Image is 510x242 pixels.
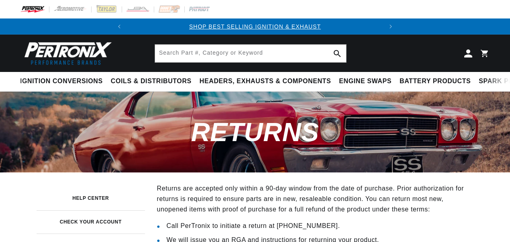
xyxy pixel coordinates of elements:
summary: Engine Swaps [335,72,396,91]
summary: Headers, Exhausts & Components [196,72,335,91]
div: Announcement [127,22,383,31]
button: Search Part #, Category or Keyword [328,45,346,62]
span: Engine Swaps [339,77,392,86]
h3: Check your account [60,220,122,224]
li: Call PerTronix to initiate a return at [PHONE_NUMBER]. [167,221,474,231]
span: Headers, Exhausts & Components [200,77,331,86]
span: Battery Products [400,77,471,86]
summary: Ignition Conversions [20,72,107,91]
h3: Help Center [72,196,109,200]
input: Search Part #, Category or Keyword [155,45,346,62]
button: Translation missing: en.sections.announcements.previous_announcement [111,18,127,35]
summary: Battery Products [396,72,475,91]
button: Translation missing: en.sections.announcements.next_announcement [383,18,399,35]
img: Pertronix [20,39,112,67]
span: Returns [191,117,319,147]
div: 1 of 2 [127,22,383,31]
span: Ignition Conversions [20,77,103,86]
summary: Coils & Distributors [107,72,196,91]
span: Returns are accepted only within a 90-day window from the date of purchase. Prior authorization f... [157,185,464,212]
a: Check your account [37,210,145,234]
a: SHOP BEST SELLING IGNITION & EXHAUST [189,23,321,30]
a: Help Center [37,187,145,210]
span: Coils & Distributors [111,77,192,86]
